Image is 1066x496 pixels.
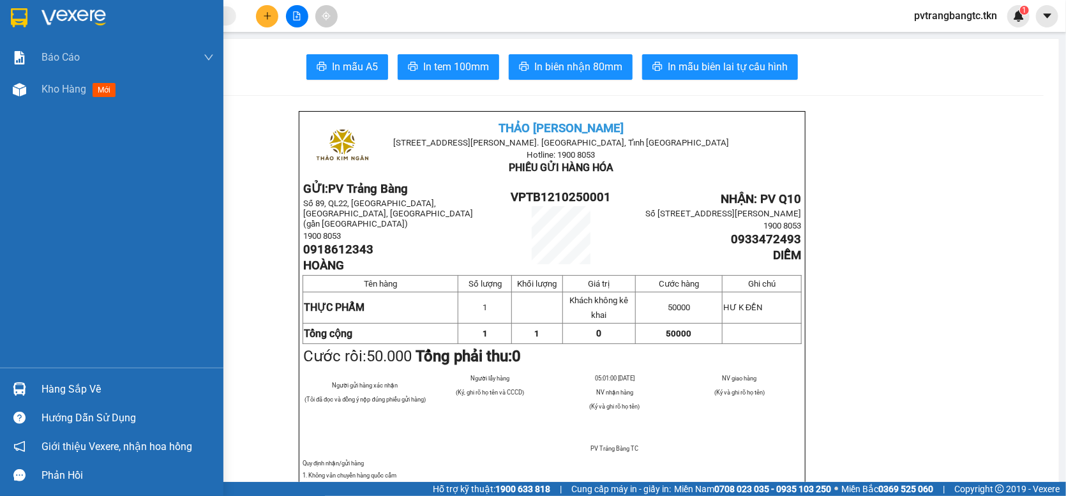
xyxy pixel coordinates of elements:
button: plus [256,5,278,27]
span: 1900 8053 [303,231,341,241]
span: 05:01:00 [DATE] [595,375,634,382]
span: PV Trảng Bàng TC [590,445,638,452]
span: THẢO [PERSON_NAME] [499,121,624,135]
span: [STREET_ADDRESS][PERSON_NAME]. [GEOGRAPHIC_DATA], Tỉnh [GEOGRAPHIC_DATA] [393,138,729,147]
span: Số lượng [469,279,502,289]
button: caret-down [1036,5,1058,27]
span: PV Trảng Bàng [328,182,408,196]
span: 50000 [666,329,692,338]
span: ⚪️ [834,486,838,492]
img: logo-vxr [11,8,27,27]
span: Cước rồi: [303,347,521,365]
span: Hotline: 1900 8053 [527,150,596,160]
span: plus [263,11,272,20]
span: Người gửi hàng xác nhận [332,382,398,389]
span: Kho hàng [41,83,86,95]
span: Báo cáo [41,49,80,65]
span: In tem 100mm [423,59,489,75]
span: Ghi chú [748,279,776,289]
button: aim [315,5,338,27]
span: mới [93,83,116,97]
span: In mẫu biên lai tự cấu hình [668,59,788,75]
button: printerIn mẫu A5 [306,54,388,80]
img: logo [310,116,373,179]
span: Cước hàng [659,279,699,289]
div: Phản hồi [41,466,214,485]
span: Người lấy hàng [470,375,509,382]
span: PHIẾU GỬI HÀNG HÓA [509,162,613,174]
span: 1. Không vân chuyển hàng quốc cấm [303,472,396,479]
strong: GỬI: [303,182,408,196]
span: copyright [995,485,1004,493]
span: Giá trị [588,279,610,289]
span: 0 [596,328,601,338]
span: question-circle [13,412,26,424]
span: notification [13,440,26,453]
span: (Ký, ghi rõ họ tên và CCCD) [456,389,524,396]
span: (Tôi đã đọc và đồng ý nộp đúng phiếu gửi hàng) [304,396,426,403]
span: 50.000 [366,347,412,365]
div: Hướng dẫn sử dụng [41,409,214,428]
span: Số [STREET_ADDRESS][PERSON_NAME] [645,209,801,218]
span: (Ký và ghi rõ họ tên) [714,389,765,396]
span: In mẫu A5 [332,59,378,75]
button: printerIn biên nhận 80mm [509,54,633,80]
strong: 0708 023 035 - 0935 103 250 [714,484,831,494]
img: solution-icon [13,51,26,64]
span: Miền Nam [674,482,831,496]
strong: Tổng cộng [304,327,352,340]
span: Cung cấp máy in - giấy in: [571,482,671,496]
span: | [943,482,945,496]
span: 0918612343 [303,243,373,257]
b: GỬI : PV Trảng Bàng [16,93,177,114]
span: HOÀNG [303,259,344,273]
span: THỰC PHẨM [304,301,364,313]
span: | [560,482,562,496]
img: warehouse-icon [13,83,26,96]
span: printer [317,61,327,73]
span: DIỄM [773,248,801,262]
span: down [204,52,214,63]
div: Hàng sắp về [41,380,214,399]
button: file-add [286,5,308,27]
span: Khối lượng [517,279,557,289]
span: 0933472493 [731,232,801,246]
span: Khách không kê khai [569,296,628,320]
img: logo.jpg [16,16,80,80]
span: Hỗ trợ kỹ thuật: [433,482,550,496]
span: 1 [483,303,487,312]
span: In biên nhận 80mm [534,59,622,75]
img: warehouse-icon [13,382,26,396]
span: Giới thiệu Vexere, nhận hoa hồng [41,439,192,455]
span: VPTB1210250001 [511,190,611,204]
strong: 0369 525 060 [878,484,933,494]
span: message [13,469,26,481]
span: 1 [1022,6,1026,15]
span: Tên hàng [364,279,397,289]
span: NV giao hàng [722,375,756,382]
span: (Ký và ghi rõ họ tên) [589,403,640,410]
span: 1 [483,329,488,338]
span: file-add [292,11,301,20]
button: printerIn mẫu biên lai tự cấu hình [642,54,798,80]
span: HƯ K ĐỀN [723,303,763,312]
span: Miền Bắc [841,482,933,496]
strong: Tổng phải thu: [416,347,521,365]
img: icon-new-feature [1013,10,1025,22]
span: aim [322,11,331,20]
strong: 1900 633 818 [495,484,550,494]
span: printer [519,61,529,73]
span: 1900 8053 [763,221,801,230]
span: Quy định nhận/gửi hàng [303,460,364,467]
li: [STREET_ADDRESS][PERSON_NAME]. [GEOGRAPHIC_DATA], Tỉnh [GEOGRAPHIC_DATA] [119,31,534,47]
span: caret-down [1042,10,1053,22]
button: printerIn tem 100mm [398,54,499,80]
span: NV nhận hàng [596,389,633,396]
span: 0 [512,347,521,365]
span: printer [652,61,663,73]
span: 50000 [668,303,690,312]
sup: 1 [1020,6,1029,15]
li: Hotline: 1900 8153 [119,47,534,63]
span: NHẬN: PV Q10 [721,192,801,206]
span: pvtrangbangtc.tkn [904,8,1007,24]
